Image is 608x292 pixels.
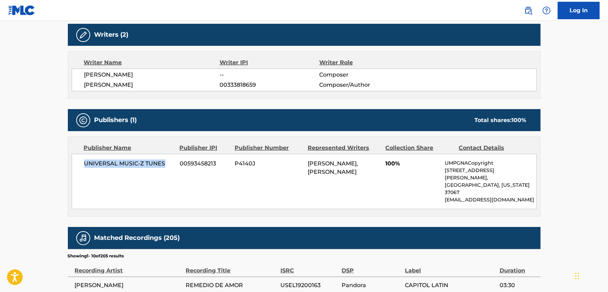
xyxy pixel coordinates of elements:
a: Public Search [521,3,535,17]
div: Writer IPI [220,58,319,67]
p: [GEOGRAPHIC_DATA], [US_STATE] 37067 [445,181,536,196]
span: UNIVERSAL MUSIC-Z TUNES [84,159,175,168]
p: [STREET_ADDRESS][PERSON_NAME], [445,167,536,181]
div: Publisher IPI [180,144,229,152]
span: 03:30 [500,281,537,290]
span: [PERSON_NAME] [75,281,183,290]
img: MLC Logo [8,5,35,15]
div: Help [539,3,553,17]
span: REMEDIO DE AMOR [186,281,277,290]
div: Contact Details [459,144,527,152]
span: Composer/Author [319,81,410,89]
p: Showing 1 - 10 of 205 results [68,253,124,259]
div: Label [405,259,496,275]
div: Drag [575,265,579,286]
img: search [524,6,532,15]
span: 100 % [512,117,527,123]
div: Writer Role [319,58,410,67]
span: 00593458213 [180,159,229,168]
span: -- [220,71,319,79]
a: Log In [558,2,600,19]
span: Composer [319,71,410,79]
p: [EMAIL_ADDRESS][DOMAIN_NAME] [445,196,536,204]
div: Collection Share [385,144,453,152]
img: Publishers [79,116,87,124]
div: Total shares: [475,116,527,124]
div: Duration [500,259,537,275]
span: [PERSON_NAME], [PERSON_NAME] [308,160,358,175]
div: Represented Writers [308,144,380,152]
span: [PERSON_NAME] [84,81,220,89]
div: ISRC [280,259,338,275]
div: DSP [342,259,401,275]
span: CAPITOL LATIN [405,281,496,290]
div: Publisher Name [84,144,174,152]
span: USEL19200163 [280,281,338,290]
span: Pandora [342,281,401,290]
div: Recording Artist [75,259,183,275]
span: 00333818659 [220,81,319,89]
h5: Writers (2) [94,31,129,39]
img: Writers [79,31,87,39]
p: UMPGNACopyright [445,159,536,167]
img: Matched Recordings [79,234,87,242]
span: P4140J [235,159,302,168]
div: Recording Title [186,259,277,275]
img: help [542,6,551,15]
div: Writer Name [84,58,220,67]
span: 100% [385,159,439,168]
h5: Matched Recordings (205) [94,234,180,242]
div: Publisher Number [235,144,302,152]
h5: Publishers (1) [94,116,137,124]
iframe: Chat Widget [573,258,608,292]
span: [PERSON_NAME] [84,71,220,79]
